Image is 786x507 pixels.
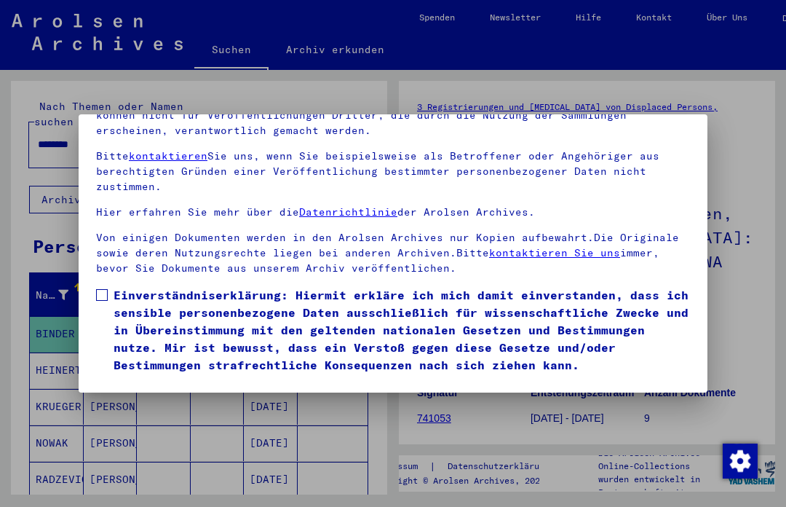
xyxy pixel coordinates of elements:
div: Zustimmung ändern [722,443,757,478]
a: Datenrichtlinie [299,205,397,219]
p: Bitte Sie uns, wenn Sie beispielsweise als Betroffener oder Angehöriger aus berechtigten Gründen ... [96,149,690,194]
p: Hier erfahren Sie mehr über die der Arolsen Archives. [96,205,690,220]
a: kontaktieren [129,149,207,162]
a: kontaktieren Sie uns [489,246,620,259]
img: Zustimmung ändern [723,444,758,479]
span: Einverständniserklärung: Hiermit erkläre ich mich damit einverstanden, dass ich sensible personen... [114,286,690,374]
p: Von einigen Dokumenten werden in den Arolsen Archives nur Kopien aufbewahrt.Die Originale sowie d... [96,230,690,276]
